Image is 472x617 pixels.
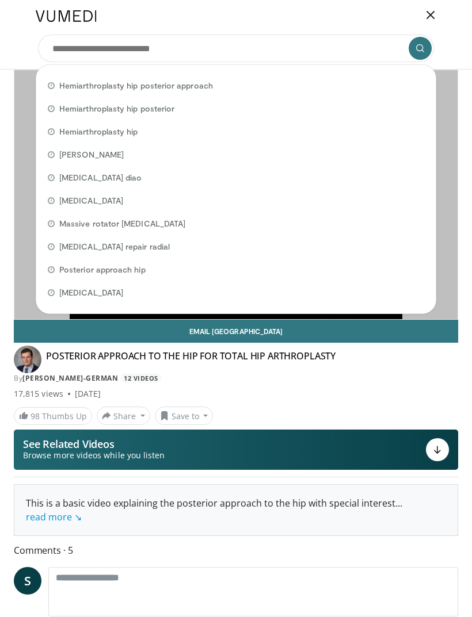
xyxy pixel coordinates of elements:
span: [PERSON_NAME] [59,149,124,160]
button: Save to [155,407,214,425]
input: Search topics, interventions [38,35,434,62]
span: Hemiarthroplasty hip [59,126,138,137]
button: See Related Videos Browse more videos while you listen [14,430,458,470]
span: [MEDICAL_DATA] diao [59,172,142,183]
span: Comments 5 [14,543,458,558]
a: S [14,567,41,595]
div: This is a basic video explaining the posterior approach to the hip with special interest [26,496,446,524]
button: Share [97,407,150,425]
a: read more ↘ [26,511,82,523]
video-js: Video Player [14,70,458,319]
span: [MEDICAL_DATA] [59,195,123,206]
h4: POSTERIOR APPROACH TO THE HIP FOR TOTAL HIP ARTHROPLASTY [46,350,336,369]
a: [PERSON_NAME]-German [22,373,118,383]
a: 12 Videos [120,373,162,383]
img: Avatar [14,346,41,373]
span: Hemiarthroplasty hip posterior [59,103,174,114]
span: [MEDICAL_DATA] repair radial [59,241,170,252]
p: See Related Videos [23,438,165,450]
div: By [14,373,458,384]
span: Massive rotator [MEDICAL_DATA] [59,218,185,229]
a: Email [GEOGRAPHIC_DATA] [14,320,458,343]
span: Posterior approach hip [59,264,146,275]
span: Browse more videos while you listen [23,450,165,461]
div: [DATE] [75,388,101,400]
a: 98 Thumbs Up [14,407,92,425]
img: VuMedi Logo [36,10,97,22]
span: 17,815 views [14,388,63,400]
span: 98 [31,411,40,421]
span: Hemiarthroplasty hip posterior approach [59,80,213,91]
span: [MEDICAL_DATA] [59,287,123,298]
